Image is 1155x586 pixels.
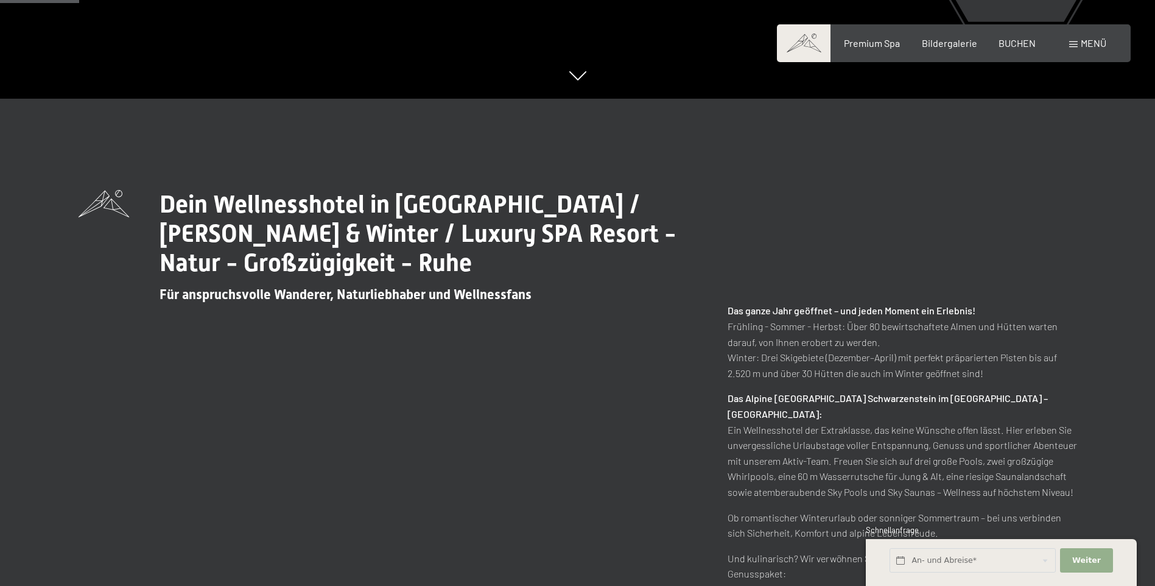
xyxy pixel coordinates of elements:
[160,190,676,277] span: Dein Wellnesshotel in [GEOGRAPHIC_DATA] / [PERSON_NAME] & Winter / Luxury SPA Resort - Natur - Gr...
[728,303,1077,381] p: Frühling - Sommer - Herbst: Über 80 bewirtschaftete Almen und Hütten warten darauf, von Ihnen ero...
[728,510,1077,541] p: Ob romantischer Winterurlaub oder sonniger Sommertraum – bei uns verbinden sich Sicherheit, Komfo...
[160,287,532,302] span: Für anspruchsvolle Wanderer, Naturliebhaber und Wellnessfans
[728,305,975,316] strong: Das ganze Jahr geöffnet – und jeden Moment ein Erlebnis!
[1060,548,1112,573] button: Weiter
[1081,37,1106,49] span: Menü
[844,37,900,49] a: Premium Spa
[728,392,1048,420] strong: Das Alpine [GEOGRAPHIC_DATA] Schwarzenstein im [GEOGRAPHIC_DATA] – [GEOGRAPHIC_DATA]:
[922,37,977,49] a: Bildergalerie
[728,390,1077,500] p: Ein Wellnesshotel der Extraklasse, das keine Wünsche offen lässt. Hier erleben Sie unvergessliche...
[1072,555,1101,566] span: Weiter
[999,37,1036,49] a: BUCHEN
[866,525,919,535] span: Schnellanfrage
